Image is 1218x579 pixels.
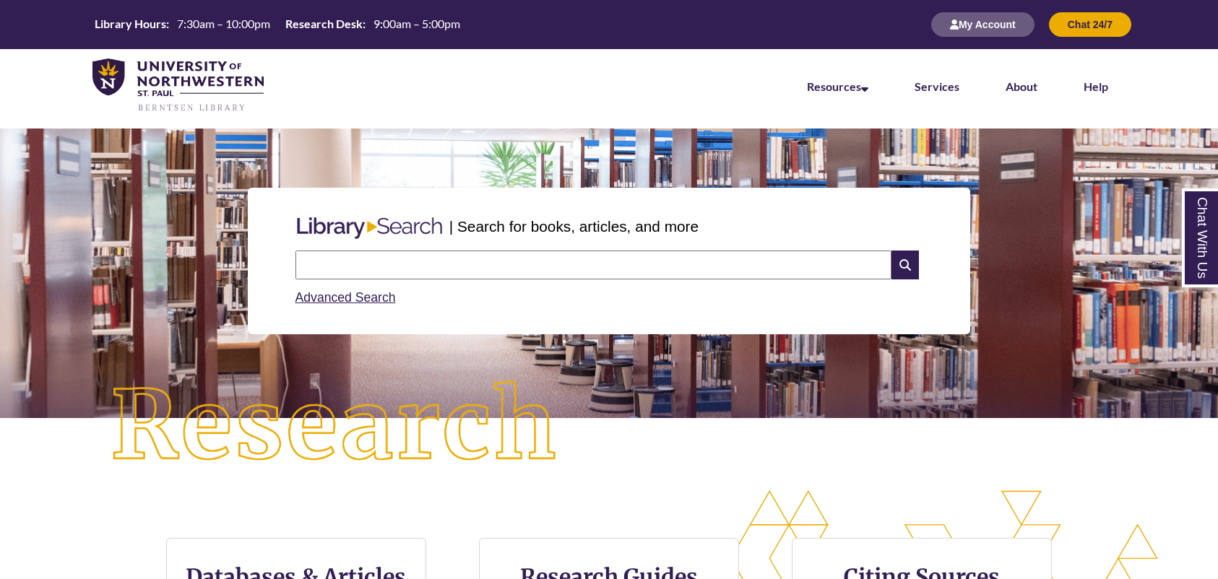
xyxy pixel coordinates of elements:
[89,16,466,32] table: Hours Today
[1049,18,1131,30] a: Chat 24/7
[177,17,270,30] span: 7:30am – 10:00pm
[280,16,368,32] th: Research Desk:
[295,290,396,305] a: Advanced Search
[449,215,699,238] p: | Search for books, articles, and more
[1006,79,1037,93] a: About
[89,16,466,33] a: Hours Today
[931,12,1035,37] button: My Account
[931,18,1035,30] a: My Account
[89,16,171,32] th: Library Hours:
[290,212,449,245] img: Libary Search
[61,331,609,522] img: Research
[1049,12,1131,37] button: Chat 24/7
[1084,79,1108,93] a: Help
[891,251,919,279] i: Search
[373,17,460,30] span: 9:00am – 5:00pm
[92,58,264,113] img: UNWSP Library Logo
[915,79,959,93] a: Services
[807,79,868,93] a: Resources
